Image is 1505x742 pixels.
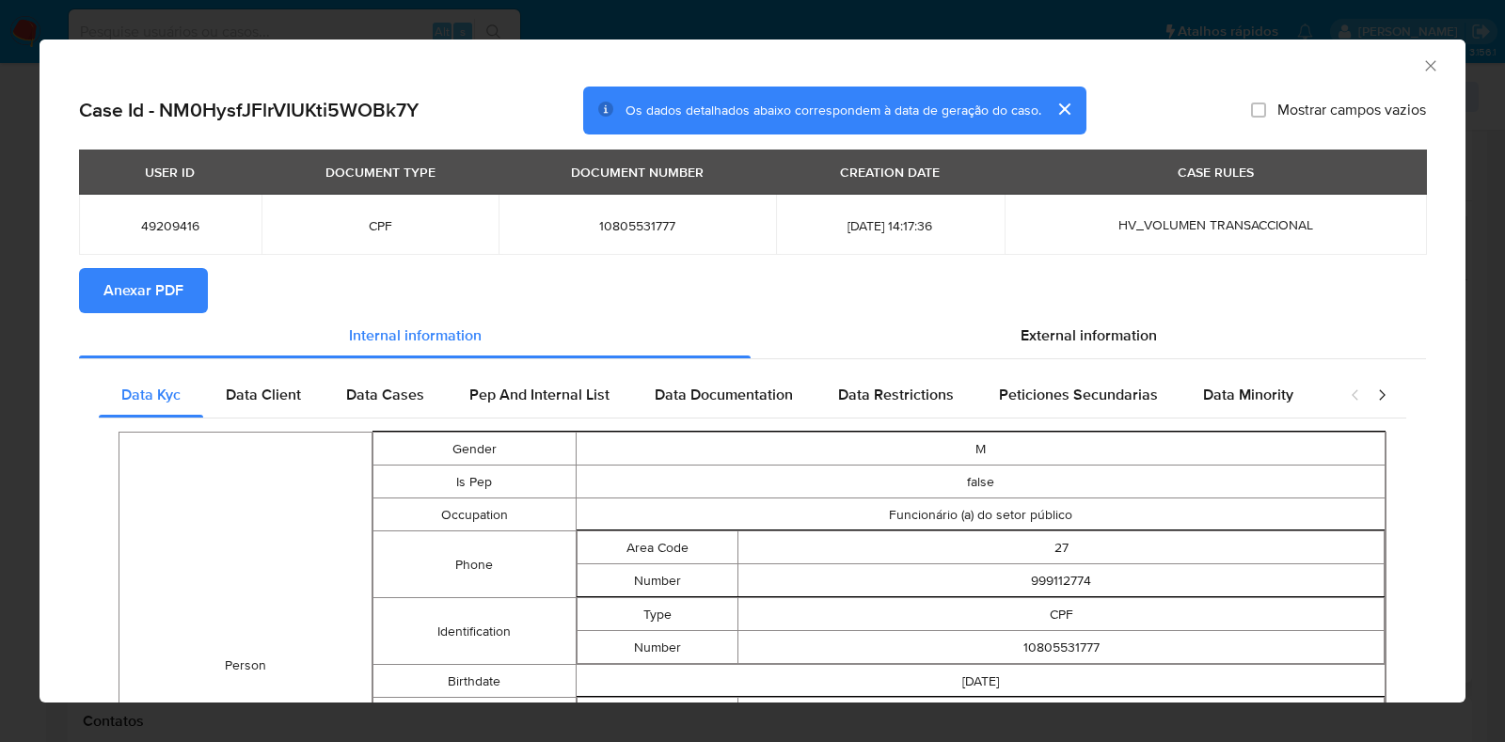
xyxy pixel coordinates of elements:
[738,698,1385,731] td: rg
[373,498,576,531] td: Occupation
[373,433,576,466] td: Gender
[738,631,1385,664] td: 10805531777
[99,372,1331,418] div: Detailed internal info
[469,384,610,405] span: Pep And Internal List
[829,156,951,188] div: CREATION DATE
[373,698,576,732] td: Other Identifications
[838,384,954,405] span: Data Restrictions
[103,270,183,311] span: Anexar PDF
[79,98,419,122] h2: Case Id - NM0HysfJFlrVIUKti5WOBk7Y
[1166,156,1265,188] div: CASE RULES
[373,531,576,598] td: Phone
[1021,324,1157,346] span: External information
[79,268,208,313] button: Anexar PDF
[655,384,793,405] span: Data Documentation
[1041,87,1086,132] button: cerrar
[999,384,1158,405] span: Peticiones Secundarias
[577,631,738,664] td: Number
[226,384,301,405] span: Data Client
[102,217,239,234] span: 49209416
[799,217,982,234] span: [DATE] 14:17:36
[577,698,738,731] td: Type
[576,665,1386,698] td: [DATE]
[738,598,1385,631] td: CPF
[1118,215,1313,234] span: HV_VOLUMEN TRANSACCIONAL
[577,564,738,597] td: Number
[738,564,1385,597] td: 999112774
[577,598,738,631] td: Type
[738,531,1385,564] td: 27
[40,39,1465,703] div: closure-recommendation-modal
[521,217,752,234] span: 10805531777
[284,217,476,234] span: CPF
[1203,384,1293,405] span: Data Minority
[346,384,424,405] span: Data Cases
[1421,56,1438,73] button: Fechar a janela
[121,384,181,405] span: Data Kyc
[373,466,576,498] td: Is Pep
[560,156,715,188] div: DOCUMENT NUMBER
[576,466,1386,498] td: false
[1251,103,1266,118] input: Mostrar campos vazios
[576,433,1386,466] td: M
[626,101,1041,119] span: Os dados detalhados abaixo correspondem à data de geração do caso.
[134,156,206,188] div: USER ID
[373,598,576,665] td: Identification
[314,156,447,188] div: DOCUMENT TYPE
[1277,101,1426,119] span: Mostrar campos vazios
[577,531,738,564] td: Area Code
[576,498,1386,531] td: Funcionário (a) do setor público
[79,313,1426,358] div: Detailed info
[349,324,482,346] span: Internal information
[373,665,576,698] td: Birthdate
